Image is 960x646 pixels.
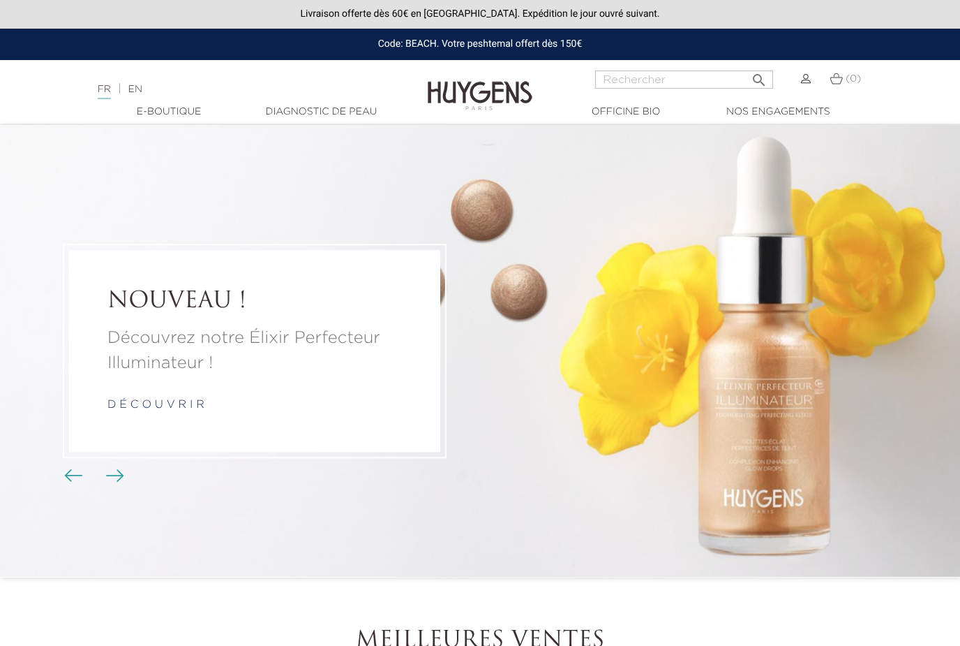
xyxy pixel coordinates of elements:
a: E-Boutique [99,105,239,119]
a: Nos engagements [708,105,848,119]
a: EN [128,85,142,94]
a: Officine Bio [556,105,696,119]
button:  [747,66,772,85]
a: FR [98,85,111,99]
i:  [751,68,767,85]
img: Huygens [428,59,532,112]
div: Boutons du carrousel [70,466,115,487]
a: d é c o u v r i r [107,399,204,411]
div: | [91,81,390,98]
a: NOUVEAU ! [107,288,402,315]
input: Rechercher [595,71,773,89]
span: (0) [846,74,861,84]
a: Découvrez notre Élixir Perfecteur Illuminateur ! [107,325,402,376]
a: Diagnostic de peau [251,105,391,119]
